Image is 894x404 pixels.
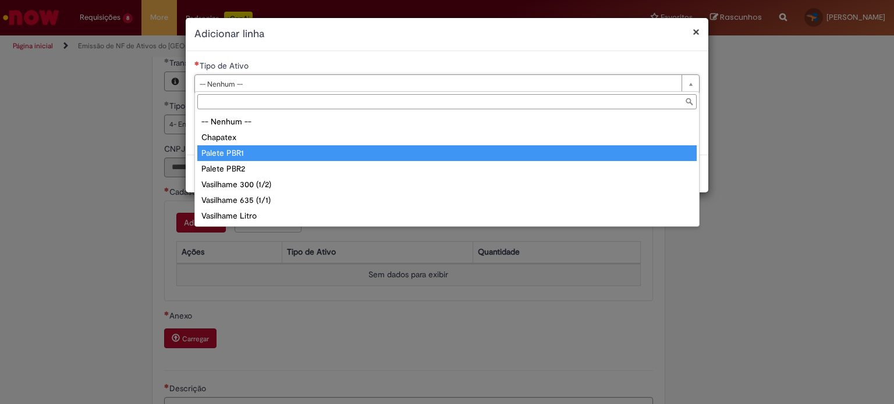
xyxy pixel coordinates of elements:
div: Vasilhame 635 (1/1) [197,192,697,208]
div: Vasilhame Litro [197,208,697,224]
div: -- Nenhum -- [197,114,697,130]
div: Chapatex [197,130,697,145]
div: Palete PBR2 [197,161,697,177]
div: Palete PBR1 [197,145,697,161]
ul: Tipo de Ativo [195,112,699,226]
div: Vasilhame 300 (1/2) [197,177,697,192]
